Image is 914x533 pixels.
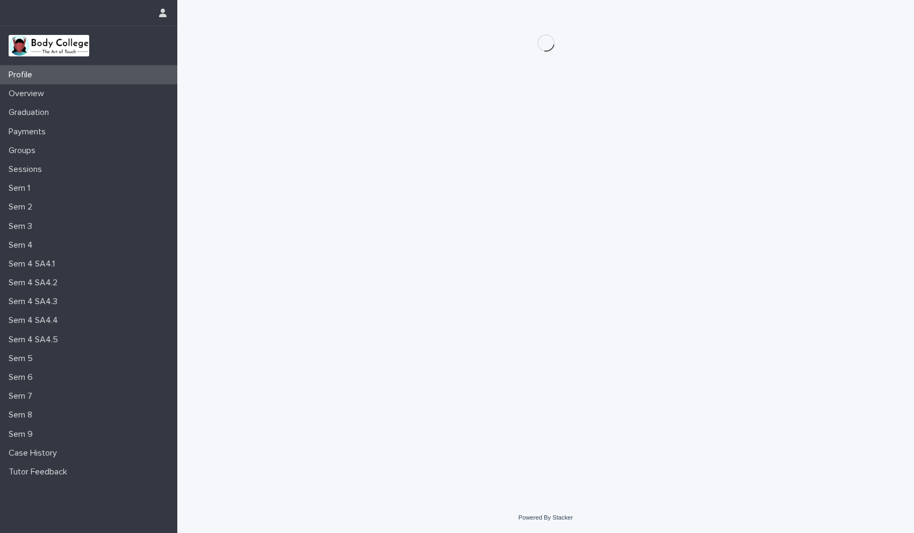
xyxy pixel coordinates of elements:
[4,315,67,326] p: Sem 4 SA4.4
[4,448,66,458] p: Case History
[4,107,57,118] p: Graduation
[4,467,76,477] p: Tutor Feedback
[4,146,44,156] p: Groups
[4,335,67,345] p: Sem 4 SA4.5
[4,278,66,288] p: Sem 4 SA4.2
[4,127,54,137] p: Payments
[4,202,41,212] p: Sem 2
[4,354,41,364] p: Sem 5
[4,164,51,175] p: Sessions
[4,221,41,232] p: Sem 3
[519,514,573,521] a: Powered By Stacker
[4,240,41,250] p: Sem 4
[4,297,66,307] p: Sem 4 SA4.3
[9,35,89,56] img: xvtzy2PTuGgGH0xbwGb2
[4,410,41,420] p: Sem 8
[4,70,41,80] p: Profile
[4,259,63,269] p: Sem 4 SA4.1
[4,183,39,193] p: Sem 1
[4,89,53,99] p: Overview
[4,391,41,401] p: Sem 7
[4,429,41,440] p: Sem 9
[4,372,41,383] p: Sem 6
